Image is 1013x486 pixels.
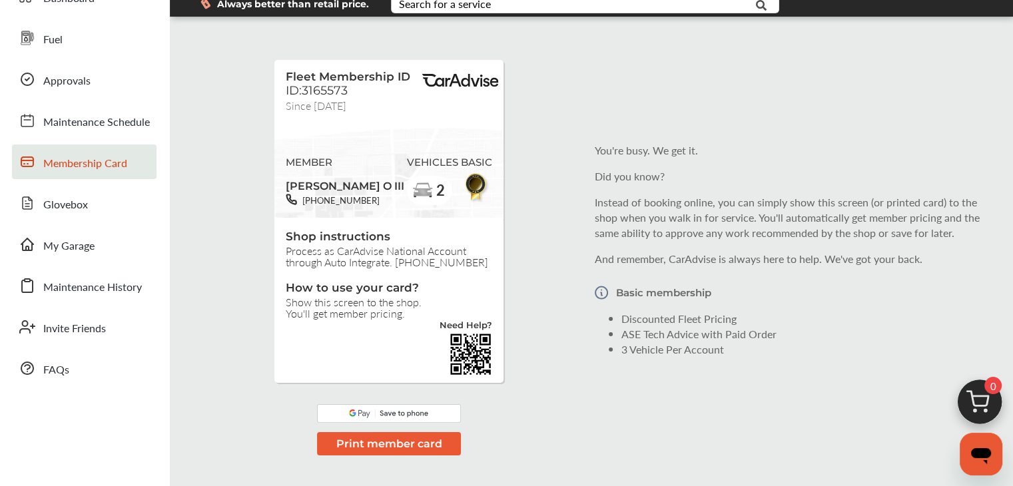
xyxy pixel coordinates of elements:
span: VEHICLES [407,156,458,168]
li: Discounted Fleet Pricing [621,311,993,326]
img: BasicPremiumLogo.8d547ee0.svg [420,74,500,87]
span: How to use your card? [286,281,492,296]
span: Membership Card [43,155,127,172]
span: Fleet Membership ID [286,70,410,83]
span: Since [DATE] [286,98,346,109]
a: Invite Friends [12,310,157,344]
a: Approvals [12,62,157,97]
p: Instead of booking online, you can simply show this screen (or printed card) to the shop when you... [595,194,993,240]
span: My Garage [43,238,95,255]
span: 0 [984,377,1002,394]
a: Fuel [12,21,157,55]
span: ID:3165573 [286,83,348,98]
span: BASIC [461,156,492,168]
span: Glovebox [43,196,88,214]
span: FAQs [43,362,69,379]
button: Print member card [317,432,460,455]
p: You're busy. We get it. [595,142,993,158]
span: [PERSON_NAME] O III [286,174,404,194]
p: Did you know? [595,168,993,184]
li: 3 Vehicle Per Account [621,342,993,357]
a: Print member card [317,435,460,451]
img: phone-black.37208b07.svg [286,194,297,205]
iframe: Button to launch messaging window [960,433,1002,475]
img: Vector.a173687b.svg [595,277,608,308]
a: My Garage [12,227,157,262]
img: googlePay.a08318fe.svg [317,404,460,423]
img: car-basic.192fe7b4.svg [412,180,434,202]
a: Membership Card [12,144,157,179]
span: Maintenance Schedule [43,114,150,131]
span: Fuel [43,31,63,49]
span: Maintenance History [43,279,142,296]
img: validBarcode.04db607d403785ac2641.png [449,332,492,375]
a: Glovebox [12,186,157,220]
span: Invite Friends [43,320,106,338]
span: Approvals [43,73,91,90]
a: Need Help? [440,322,492,333]
span: MEMBER [286,156,404,168]
span: 2 [436,182,445,198]
a: Maintenance Schedule [12,103,157,138]
p: And remember, CarAdvise is always here to help. We've got your back. [595,251,993,266]
a: Maintenance History [12,268,157,303]
span: Show this screen to the shop. [286,296,492,308]
li: ASE Tech Advice with Paid Order [621,326,993,342]
img: BasicBadge.31956f0b.svg [462,171,492,202]
a: FAQs [12,351,157,385]
span: Shop instructions [286,230,492,245]
p: Basic membership [616,287,711,298]
span: Process as CarAdvise National Account through Auto Integrate. [PHONE_NUMBER] [286,245,492,268]
img: cart_icon.3d0951e8.svg [948,373,1012,437]
span: You'll get member pricing. [286,308,492,319]
span: [PHONE_NUMBER] [297,194,380,206]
